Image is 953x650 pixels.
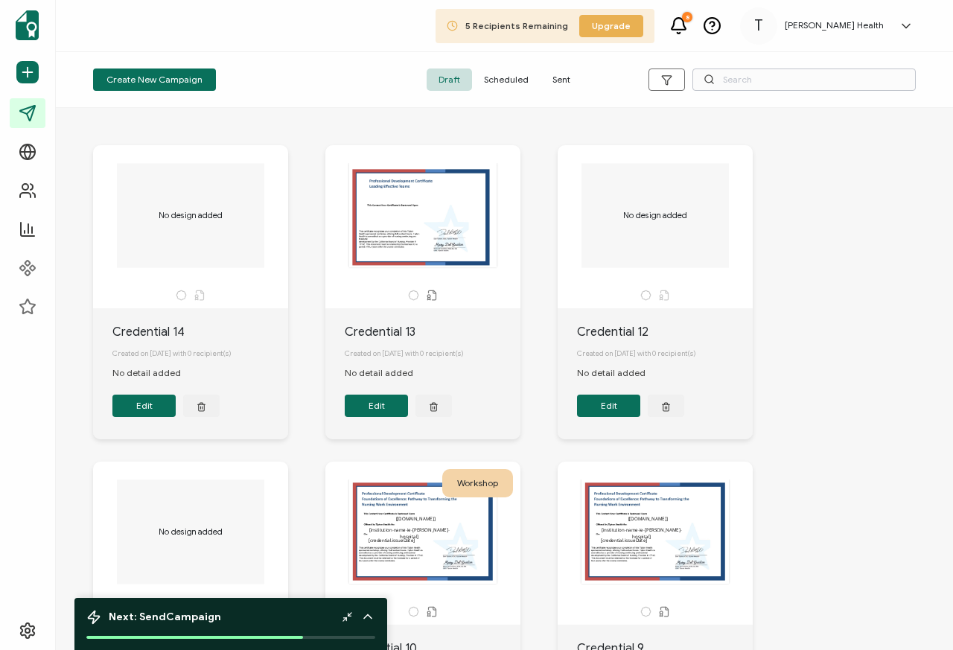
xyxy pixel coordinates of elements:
[577,395,640,417] button: Edit
[16,10,39,40] img: sertifier-logomark-colored.svg
[112,341,288,366] div: Created on [DATE] with 0 recipient(s)
[682,12,692,22] div: 8
[112,395,176,417] button: Edit
[785,20,884,31] h5: [PERSON_NAME] Health
[166,611,221,623] b: Campaign
[345,323,520,341] div: Credential 13
[427,68,472,91] span: Draft
[345,341,520,366] div: Created on [DATE] with 0 recipient(s)
[106,75,203,84] span: Create New Campaign
[754,15,763,37] span: T
[93,68,216,91] button: Create New Campaign
[577,323,753,341] div: Credential 12
[112,323,288,341] div: Credential 14
[541,68,582,91] span: Sent
[879,579,953,650] iframe: Chat Widget
[442,469,513,497] div: Workshop
[592,19,631,33] span: Upgrade
[472,68,541,91] span: Scheduled
[577,366,660,380] div: No detail added
[345,395,408,417] button: Edit
[109,611,221,623] span: Next: Send
[692,68,916,91] input: Search
[465,20,568,31] span: 5 Recipients Remaining
[112,366,196,380] div: No detail added
[345,366,428,380] div: No detail added
[577,341,753,366] div: Created on [DATE] with 0 recipient(s)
